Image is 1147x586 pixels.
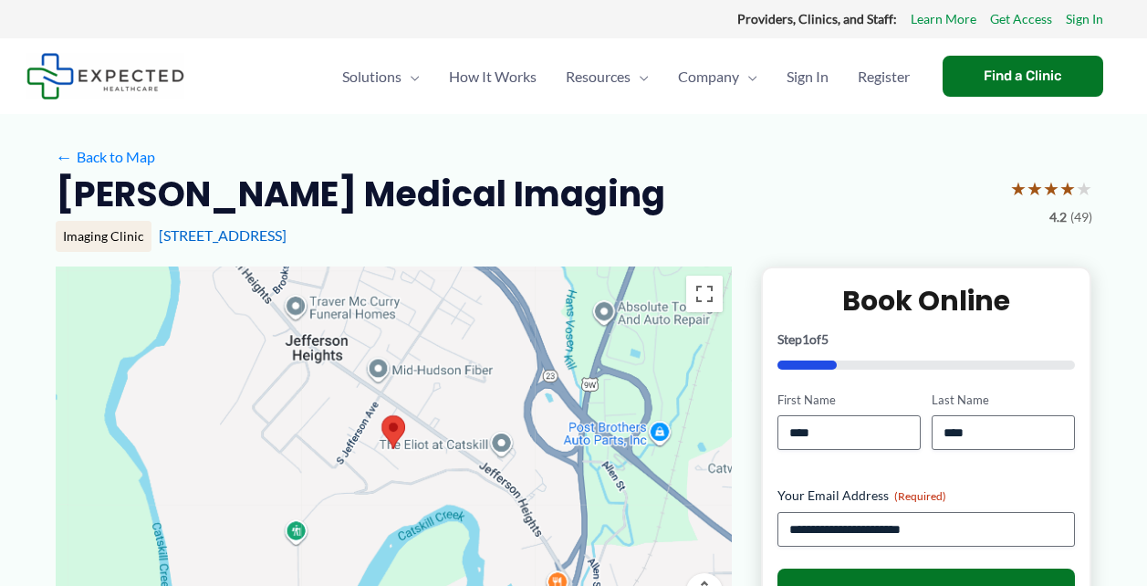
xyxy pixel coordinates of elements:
[663,45,772,109] a: CompanyMenu Toggle
[1027,172,1043,205] span: ★
[843,45,924,109] a: Register
[990,7,1052,31] a: Get Access
[802,331,809,347] span: 1
[1076,172,1092,205] span: ★
[56,221,151,252] div: Imaging Clinic
[777,333,1076,346] p: Step of
[56,148,73,165] span: ←
[551,45,663,109] a: ResourcesMenu Toggle
[1066,7,1103,31] a: Sign In
[821,331,829,347] span: 5
[932,392,1075,409] label: Last Name
[911,7,976,31] a: Learn More
[686,276,723,312] button: Toggle fullscreen view
[1010,172,1027,205] span: ★
[1049,205,1067,229] span: 4.2
[56,172,665,216] h2: [PERSON_NAME] Medical Imaging
[328,45,924,109] nav: Primary Site Navigation
[943,56,1103,97] a: Find a Clinic
[159,226,287,244] a: [STREET_ADDRESS]
[777,487,1076,505] label: Your Email Address
[737,11,897,26] strong: Providers, Clinics, and Staff:
[342,45,401,109] span: Solutions
[631,45,649,109] span: Menu Toggle
[566,45,631,109] span: Resources
[787,45,829,109] span: Sign In
[777,283,1076,319] h2: Book Online
[434,45,551,109] a: How It Works
[858,45,910,109] span: Register
[449,45,537,109] span: How It Works
[26,53,184,99] img: Expected Healthcare Logo - side, dark font, small
[401,45,420,109] span: Menu Toggle
[739,45,757,109] span: Menu Toggle
[678,45,739,109] span: Company
[894,489,946,503] span: (Required)
[1043,172,1059,205] span: ★
[56,143,155,171] a: ←Back to Map
[777,392,921,409] label: First Name
[1070,205,1092,229] span: (49)
[1059,172,1076,205] span: ★
[772,45,843,109] a: Sign In
[328,45,434,109] a: SolutionsMenu Toggle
